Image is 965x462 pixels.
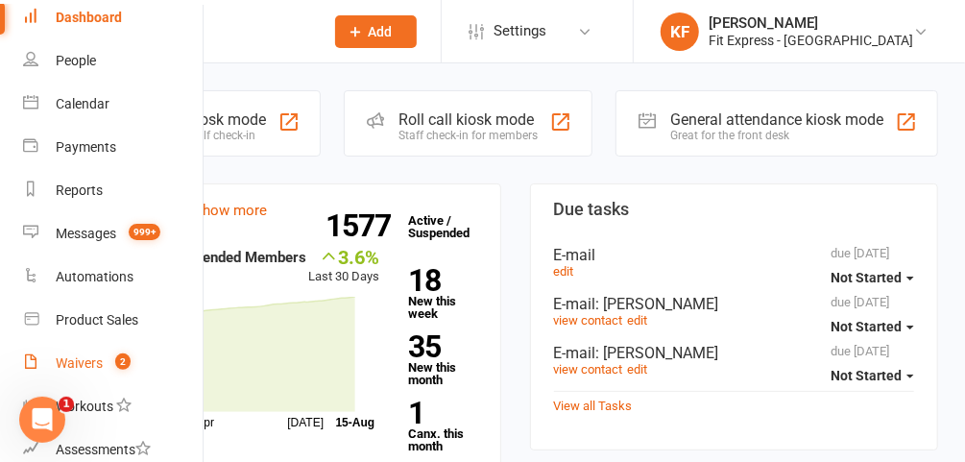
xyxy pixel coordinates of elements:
div: Product Sales [56,312,138,328]
div: Automations [56,269,133,284]
a: Product Sales [23,299,205,342]
span: Add [369,24,393,39]
a: view contact [554,362,623,377]
span: Not Started [831,319,902,334]
a: 1577Active / Suspended [398,200,483,254]
a: show more [195,202,267,219]
div: [PERSON_NAME] [709,14,913,32]
div: E-mail [554,246,915,264]
span: Not Started [831,270,902,285]
a: edit [628,313,648,328]
div: Dashboard [56,10,122,25]
div: Last 30 Days [308,246,379,287]
a: view contact [554,313,623,328]
a: edit [554,264,574,279]
strong: 1 [408,399,469,427]
a: Calendar [23,83,205,126]
a: People [23,39,205,83]
div: Calendar [56,96,109,111]
h3: Members [116,200,477,219]
input: Search... [112,18,310,45]
div: Roll call kiosk mode [398,110,538,129]
div: E-mail [554,344,915,362]
a: edit [628,362,648,377]
span: : [PERSON_NAME] [596,344,719,362]
div: KF [661,12,699,51]
strong: Active / Suspended Members [116,249,306,266]
div: 3.6% [308,246,379,267]
div: Assessments [56,442,151,457]
iframe: Intercom live chat [19,397,65,443]
a: Waivers 2 [23,342,205,385]
a: Payments [23,126,205,169]
strong: 35 [408,332,469,361]
div: Class kiosk mode [147,110,266,129]
button: Add [335,15,417,48]
div: Staff check-in for members [398,129,538,142]
div: Fit Express - [GEOGRAPHIC_DATA] [709,32,913,49]
a: 18New this week [408,266,476,320]
span: 999+ [129,224,160,240]
a: Automations [23,255,205,299]
a: Workouts [23,385,205,428]
a: Messages 999+ [23,212,205,255]
div: Great for the front desk [670,129,883,142]
a: 1Canx. this month [408,399,476,452]
button: Not Started [831,260,914,295]
span: Settings [494,10,546,53]
div: Workouts [56,399,113,414]
span: 1 [59,397,74,412]
a: 35New this month [408,332,476,386]
strong: 18 [408,266,469,295]
button: Not Started [831,358,914,393]
button: Not Started [831,309,914,344]
div: E-mail [554,295,915,313]
div: Messages [56,226,116,241]
strong: 1577 [326,211,398,240]
span: : [PERSON_NAME] [596,295,719,313]
a: Reports [23,169,205,212]
a: View all Tasks [554,399,633,413]
div: People [56,53,96,68]
span: Not Started [831,368,902,383]
div: Payments [56,139,116,155]
span: 2 [115,353,131,370]
div: General attendance kiosk mode [670,110,883,129]
div: Waivers [56,355,103,371]
h3: Due tasks [554,200,915,219]
div: Member self check-in [147,129,266,142]
div: Reports [56,182,103,198]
